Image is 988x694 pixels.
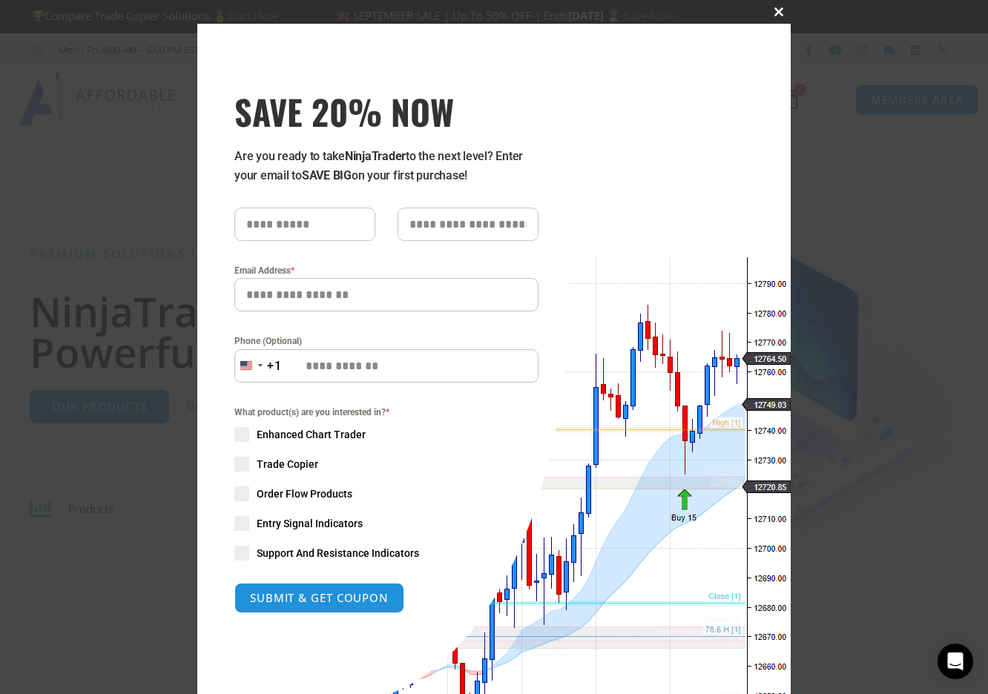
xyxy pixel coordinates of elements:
[234,457,539,472] label: Trade Copier
[302,168,352,182] strong: SAVE BIG
[234,486,539,501] label: Order Flow Products
[234,90,539,132] h3: SAVE 20% NOW
[234,583,404,613] button: SUBMIT & GET COUPON
[234,263,539,278] label: Email Address
[234,334,539,348] label: Phone (Optional)
[257,486,352,501] span: Order Flow Products
[234,516,539,531] label: Entry Signal Indicators
[257,427,366,442] span: Enhanced Chart Trader
[938,644,973,679] div: Open Intercom Messenger
[257,457,318,472] span: Trade Copier
[234,405,539,420] span: What product(s) are you interested in?
[234,546,539,561] label: Support And Resistance Indicators
[257,546,419,561] span: Support And Resistance Indicators
[267,357,282,376] div: +1
[345,149,406,163] strong: NinjaTrader
[234,349,282,383] button: Selected country
[257,516,363,531] span: Entry Signal Indicators
[234,147,539,185] p: Are you ready to take to the next level? Enter your email to on your first purchase!
[234,427,539,442] label: Enhanced Chart Trader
